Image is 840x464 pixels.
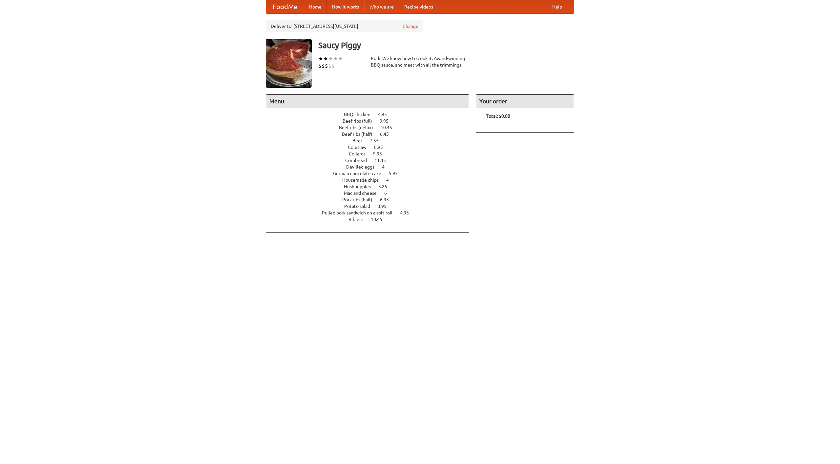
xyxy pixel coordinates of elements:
div: Pork. We know how to cook it. Award-winning BBQ sauce, and meat with all the trimmings. [371,55,469,68]
a: Collards 9.95 [349,151,394,156]
h3: Saucy Piggy [318,39,574,52]
span: Housemade chips [342,177,385,183]
span: 6 [384,191,393,196]
span: German chocolate cake [333,171,388,176]
span: 4 [386,177,395,183]
span: 9.95 [380,118,395,124]
div: Deliver to: [STREET_ADDRESS][US_STATE] [266,20,423,32]
li: $ [325,62,328,70]
span: 3.95 [378,204,393,209]
a: Recipe videos [399,0,438,13]
b: Total: $0.00 [486,113,510,119]
a: Hushpuppies 3.25 [344,184,399,189]
a: Beef ribs (delux) 10.45 [339,125,404,130]
img: angular.jpg [266,39,312,88]
li: ★ [328,55,333,62]
span: Potato salad [344,204,377,209]
a: FoodMe [266,0,304,13]
span: Beef ribs (half) [342,131,379,137]
a: Who we are [364,0,399,13]
span: 6.95 [380,197,395,202]
a: Home [304,0,327,13]
a: Beer 7.55 [352,138,391,143]
span: Riblets [348,217,370,222]
span: 8.95 [374,145,389,150]
a: German chocolate cake 5.95 [333,171,410,176]
a: BBQ chicken 4.95 [344,112,399,117]
a: Riblets 10.45 [348,217,394,222]
span: Cornbread [345,158,373,163]
span: Beer [352,138,369,143]
span: Coleslaw [348,145,373,150]
span: 9.95 [373,151,388,156]
a: How it works [327,0,364,13]
span: 10.45 [371,217,389,222]
span: 11.45 [374,158,392,163]
h4: Your order [476,95,574,108]
span: 4 [382,164,391,170]
a: Mac and cheese 6 [344,191,399,196]
a: Beef ribs (full) 9.95 [343,118,401,124]
a: Cornbread 11.45 [345,158,398,163]
li: ★ [323,55,328,62]
a: Coleslaw 8.95 [348,145,395,150]
span: Pork ribs (half) [342,197,379,202]
li: $ [318,62,322,70]
li: $ [322,62,325,70]
span: Hushpuppies [344,184,377,189]
a: Change [403,23,418,30]
li: ★ [338,55,343,62]
span: 4.95 [400,210,415,215]
a: Pulled pork sandwich on a soft roll 4.95 [322,210,421,215]
span: 10.45 [381,125,399,130]
li: ★ [333,55,338,62]
h4: Menu [266,95,469,108]
li: ★ [318,55,323,62]
span: Collards [349,151,372,156]
a: Beef ribs (half) 6.45 [342,131,401,137]
a: Pork ribs (half) 6.95 [342,197,401,202]
span: BBQ chicken [344,112,377,117]
span: 3.25 [378,184,394,189]
span: 5.95 [389,171,404,176]
a: Potato salad 3.95 [344,204,399,209]
span: Devilled eggs [346,164,381,170]
span: Beef ribs (full) [343,118,379,124]
a: Housemade chips 4 [342,177,401,183]
span: Pulled pork sandwich on a soft roll [322,210,399,215]
a: Devilled eggs 4 [346,164,397,170]
span: 6.45 [380,131,395,137]
li: $ [331,62,335,70]
span: Mac and cheese [344,191,383,196]
li: $ [328,62,331,70]
span: Beef ribs (delux) [339,125,380,130]
a: Help [547,0,567,13]
span: 7.55 [370,138,385,143]
span: 4.95 [378,112,393,117]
